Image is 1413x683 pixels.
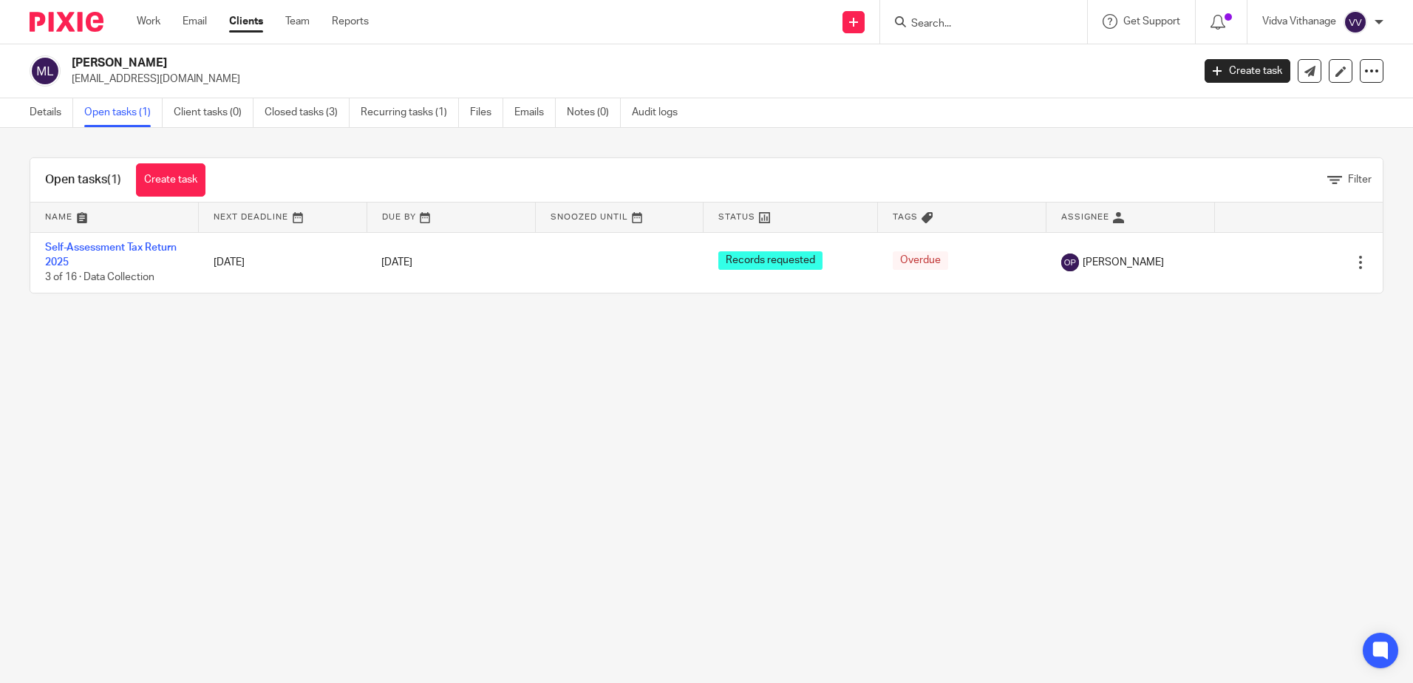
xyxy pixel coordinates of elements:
a: Notes (0) [567,98,621,127]
a: Closed tasks (3) [265,98,350,127]
img: Pixie [30,12,103,32]
a: Team [285,14,310,29]
span: [PERSON_NAME] [1083,255,1164,270]
a: Self-Assessment Tax Return 2025 [45,242,177,268]
span: Snoozed Until [551,213,628,221]
a: Emails [514,98,556,127]
span: Records requested [718,251,823,270]
a: Clients [229,14,263,29]
span: 3 of 16 · Data Collection [45,272,154,282]
td: [DATE] [199,232,367,293]
a: Open tasks (1) [84,98,163,127]
a: Email [183,14,207,29]
h1: Open tasks [45,172,121,188]
input: Search [910,18,1043,31]
a: Work [137,14,160,29]
span: Filter [1348,174,1372,185]
span: [DATE] [381,257,412,268]
a: Client tasks (0) [174,98,253,127]
a: Create task [136,163,205,197]
p: Vidva Vithanage [1262,14,1336,29]
a: Recurring tasks (1) [361,98,459,127]
a: Reports [332,14,369,29]
a: Details [30,98,73,127]
span: Get Support [1123,16,1180,27]
h2: [PERSON_NAME] [72,55,960,71]
span: Tags [893,213,918,221]
p: [EMAIL_ADDRESS][DOMAIN_NAME] [72,72,1182,86]
img: svg%3E [1061,254,1079,271]
a: Audit logs [632,98,689,127]
span: Status [718,213,755,221]
img: svg%3E [1344,10,1367,34]
span: Overdue [893,251,948,270]
span: (1) [107,174,121,186]
a: Create task [1205,59,1290,83]
a: Files [470,98,503,127]
img: svg%3E [30,55,61,86]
